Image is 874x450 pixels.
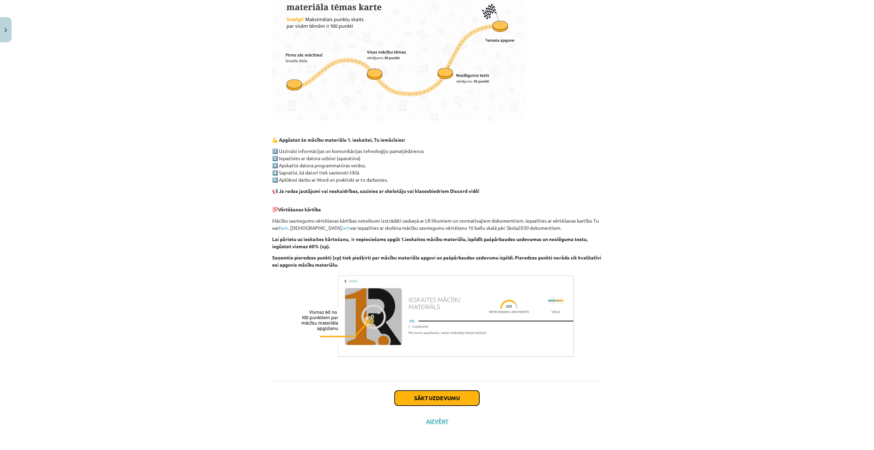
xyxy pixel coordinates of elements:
[395,391,479,406] button: Sākt uzdevumu
[272,254,601,268] b: Saņemtie pieredzes punkti (xp) tiek piešķirti par mācību materiāla apguvi un pašpārbaudes uzdevum...
[272,137,405,143] strong: 💪 Apgūstot šo mācību materiālu 1. ieskaitei, Tu iemācīsies:
[424,418,450,425] button: Aizvērt
[280,225,288,231] a: šeit
[272,199,602,213] p: 💯
[272,236,588,249] b: Lai pārietu uz ieskaites kārtošanu, ir nepieciešams apgūt 1.ieskaites mācību materiālu, izpildīt ...
[278,206,321,212] b: Vērtēšanas kārtība
[272,188,479,194] strong: 📢 Ja rodas jautājumi vai neskaidrības, sazinies ar skolotāju vai klasesbiedriem Discord vidē!
[272,217,602,231] p: Mācību sasniegumu vērtēšanas kārtības noteikumi izstrādāti saskaņā ar LR likumiem un normatīvajie...
[342,225,350,231] a: šeit
[4,28,7,32] img: icon-close-lesson-0947bae3869378f0d4975bcd49f059093ad1ed9edebbc8119c70593378902aed.svg
[272,147,602,183] p: 1️⃣ Uzzināsi informācijas un komunikācijas tehnoloģiju pamatjēdzienus 2️⃣ Iepazīsies ar datora uz...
